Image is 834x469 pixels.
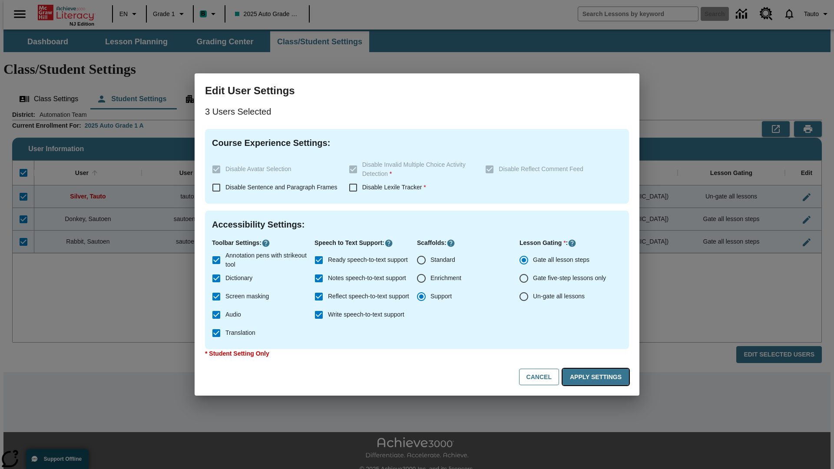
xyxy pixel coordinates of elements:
[520,238,622,248] p: Lesson Gating :
[225,251,308,269] span: Annotation pens with strikeout tool
[480,160,615,178] label: These settings are specific to individual classes. To see these settings or make changes, please ...
[205,349,629,358] p: * Student Setting Only
[344,160,479,178] label: These settings are specific to individual classes. To see these settings or make changes, please ...
[225,274,252,283] span: Dictionary
[225,328,255,337] span: Translation
[212,136,622,150] h4: Course Experience Settings :
[225,292,269,301] span: Screen masking
[384,239,393,248] button: Click here to know more about
[563,369,629,386] button: Apply Settings
[212,218,622,231] h4: Accessibility Settings :
[430,255,455,264] span: Standard
[499,165,583,172] span: Disable Reflect Comment Feed
[314,238,417,248] p: Speech to Text Support :
[533,255,589,264] span: Gate all lesson steps
[328,310,404,319] span: Write speech-to-text support
[533,274,606,283] span: Gate five-step lessons only
[212,238,314,248] p: Toolbar Settings :
[362,184,426,191] span: Disable Lexile Tracker
[417,238,520,248] p: Scaffolds :
[225,310,241,319] span: Audio
[328,255,408,264] span: Ready speech-to-text support
[519,369,559,386] button: Cancel
[261,239,270,248] button: Click here to know more about
[568,239,576,248] button: Click here to know more about
[225,165,291,172] span: Disable Avatar Selection
[362,161,466,177] span: Disable Invalid Multiple Choice Activity Detection
[205,84,629,98] h3: Edit User Settings
[328,274,406,283] span: Notes speech-to-text support
[430,292,452,301] span: Support
[205,105,629,119] p: 3 Users Selected
[447,239,455,248] button: Click here to know more about
[533,292,585,301] span: Un-gate all lessons
[225,184,338,191] span: Disable Sentence and Paragraph Frames
[207,160,342,178] label: These settings are specific to individual classes. To see these settings or make changes, please ...
[328,292,409,301] span: Reflect speech-to-text support
[430,274,461,283] span: Enrichment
